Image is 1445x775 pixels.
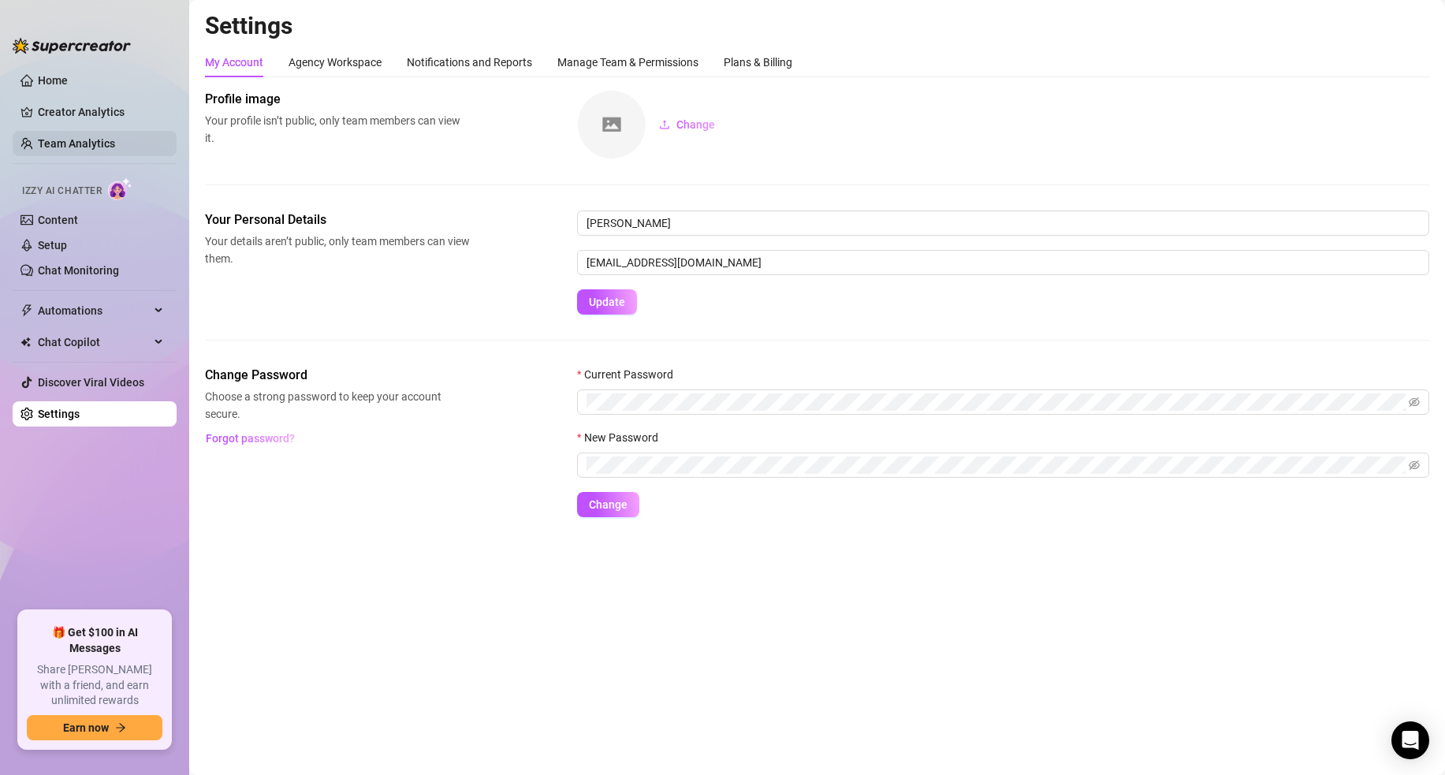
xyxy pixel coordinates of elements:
img: logo-BBDzfeDw.svg [13,38,131,54]
img: AI Chatter [108,177,132,200]
span: Profile image [205,90,470,109]
h2: Settings [205,11,1429,41]
span: Your Personal Details [205,211,470,229]
span: Forgot password? [206,432,295,445]
span: Earn now [63,721,109,734]
span: 🎁 Get $100 in AI Messages [27,625,162,656]
a: Discover Viral Videos [38,376,144,389]
span: Change Password [205,366,470,385]
span: Change [676,118,715,131]
span: Choose a strong password to keep your account secure. [205,388,470,423]
a: Content [38,214,78,226]
span: eye-invisible [1409,460,1420,471]
span: thunderbolt [20,304,33,317]
input: Enter name [577,211,1429,236]
a: Creator Analytics [38,99,164,125]
span: Automations [38,298,150,323]
img: square-placeholder.png [578,91,646,158]
span: Share [PERSON_NAME] with a friend, and earn unlimited rewards [27,662,162,709]
span: upload [659,119,670,130]
div: Notifications and Reports [407,54,532,71]
input: New Password [587,456,1406,474]
label: Current Password [577,366,683,383]
span: Your details aren’t public, only team members can view them. [205,233,470,267]
button: Earn nowarrow-right [27,715,162,740]
button: Change [577,492,639,517]
span: Izzy AI Chatter [22,184,102,199]
a: Settings [38,408,80,420]
span: eye-invisible [1409,397,1420,408]
span: Update [589,296,625,308]
div: Agency Workspace [289,54,382,71]
div: My Account [205,54,263,71]
input: Current Password [587,393,1406,411]
a: Home [38,74,68,87]
span: Change [589,498,628,511]
input: Enter new email [577,250,1429,275]
span: Chat Copilot [38,330,150,355]
a: Setup [38,239,67,252]
img: Chat Copilot [20,337,31,348]
button: Change [646,112,728,137]
span: Your profile isn’t public, only team members can view it. [205,112,470,147]
button: Forgot password? [205,426,295,451]
div: Open Intercom Messenger [1391,721,1429,759]
a: Chat Monitoring [38,264,119,277]
div: Manage Team & Permissions [557,54,698,71]
div: Plans & Billing [724,54,792,71]
button: Update [577,289,637,315]
label: New Password [577,429,668,446]
a: Team Analytics [38,137,115,150]
span: arrow-right [115,722,126,733]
